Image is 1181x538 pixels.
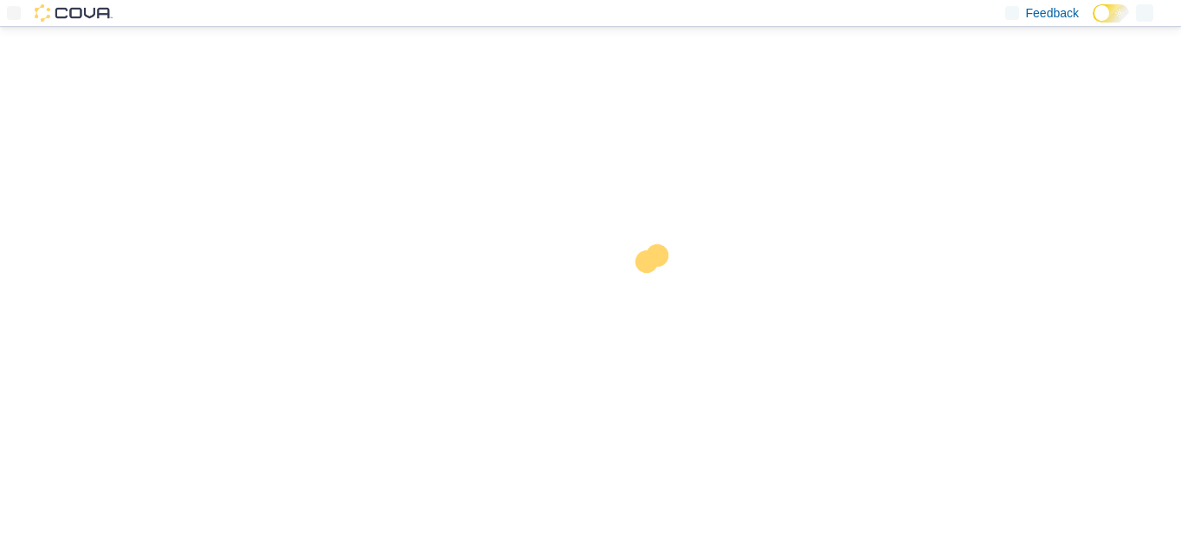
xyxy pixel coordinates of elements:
[1026,4,1079,22] span: Feedback
[1093,4,1129,23] input: Dark Mode
[35,4,113,22] img: Cova
[590,231,720,361] img: cova-loader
